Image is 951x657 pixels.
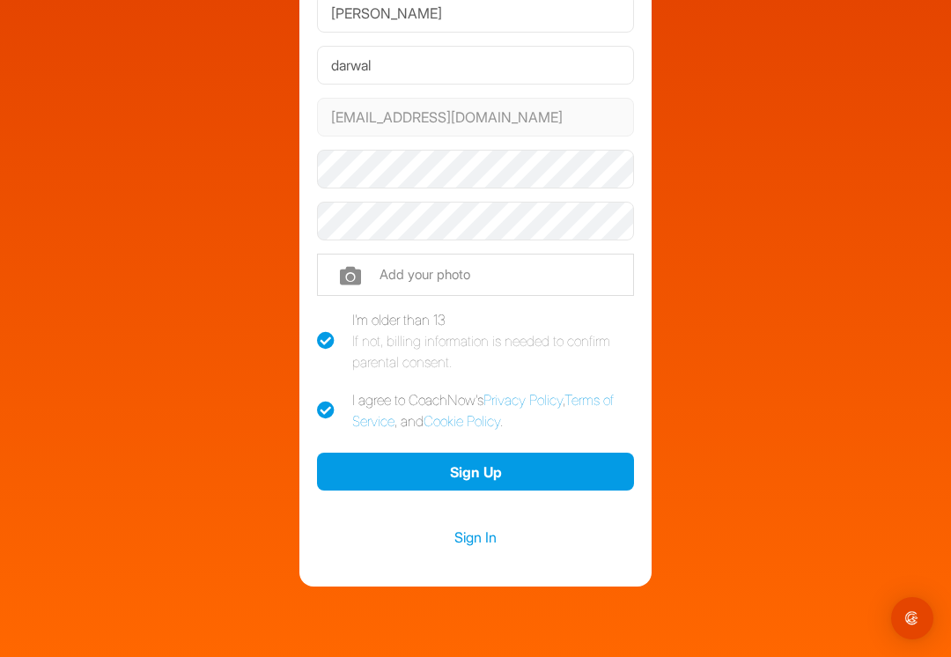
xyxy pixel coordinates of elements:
[891,597,933,639] div: Open Intercom Messenger
[317,98,634,137] input: Email
[317,453,634,491] button: Sign Up
[317,46,634,85] input: Last Name
[317,389,634,432] label: I agree to CoachNow's , , and .
[483,391,563,409] a: Privacy Policy
[424,412,500,430] a: Cookie Policy
[352,330,634,373] div: If not, billing information is needed to confirm parental consent.
[352,309,634,373] div: I'm older than 13
[317,526,634,549] a: Sign In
